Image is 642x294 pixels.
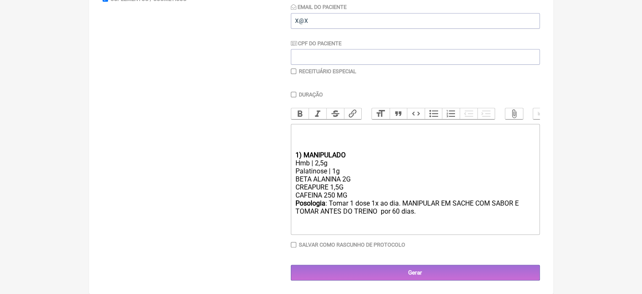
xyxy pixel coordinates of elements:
button: Undo [533,108,551,119]
button: Italic [309,108,326,119]
button: Strikethrough [326,108,344,119]
strong: 1) MANIPULADO [295,151,345,159]
button: Heading [372,108,390,119]
div: Hmb | 2,5g [295,159,535,167]
label: CPF do Paciente [291,40,341,47]
button: Increase Level [477,108,495,119]
button: Attach Files [505,108,523,119]
button: Numbers [442,108,460,119]
button: Bullets [425,108,442,119]
button: Link [344,108,362,119]
button: Bold [291,108,309,119]
label: Duração [299,91,323,98]
label: Salvar como rascunho de Protocolo [299,242,405,248]
div: : Tomar 1 dose 1x ao dia. MANIPULAR EM SACHE COM SABOR E TOMAR ANTES DO TREINO por 60 dias. [295,199,535,231]
label: Receituário Especial [299,68,356,74]
strong: Posologia [295,199,325,207]
button: Decrease Level [460,108,477,119]
div: Palatinose | 1g [295,167,535,175]
input: Gerar [291,265,540,280]
button: Code [407,108,425,119]
button: Quote [390,108,407,119]
div: BETA ALANINA 2G CREAPURE 1,5G CAFEINA 250 MG [295,175,535,199]
label: Email do Paciente [291,4,347,10]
